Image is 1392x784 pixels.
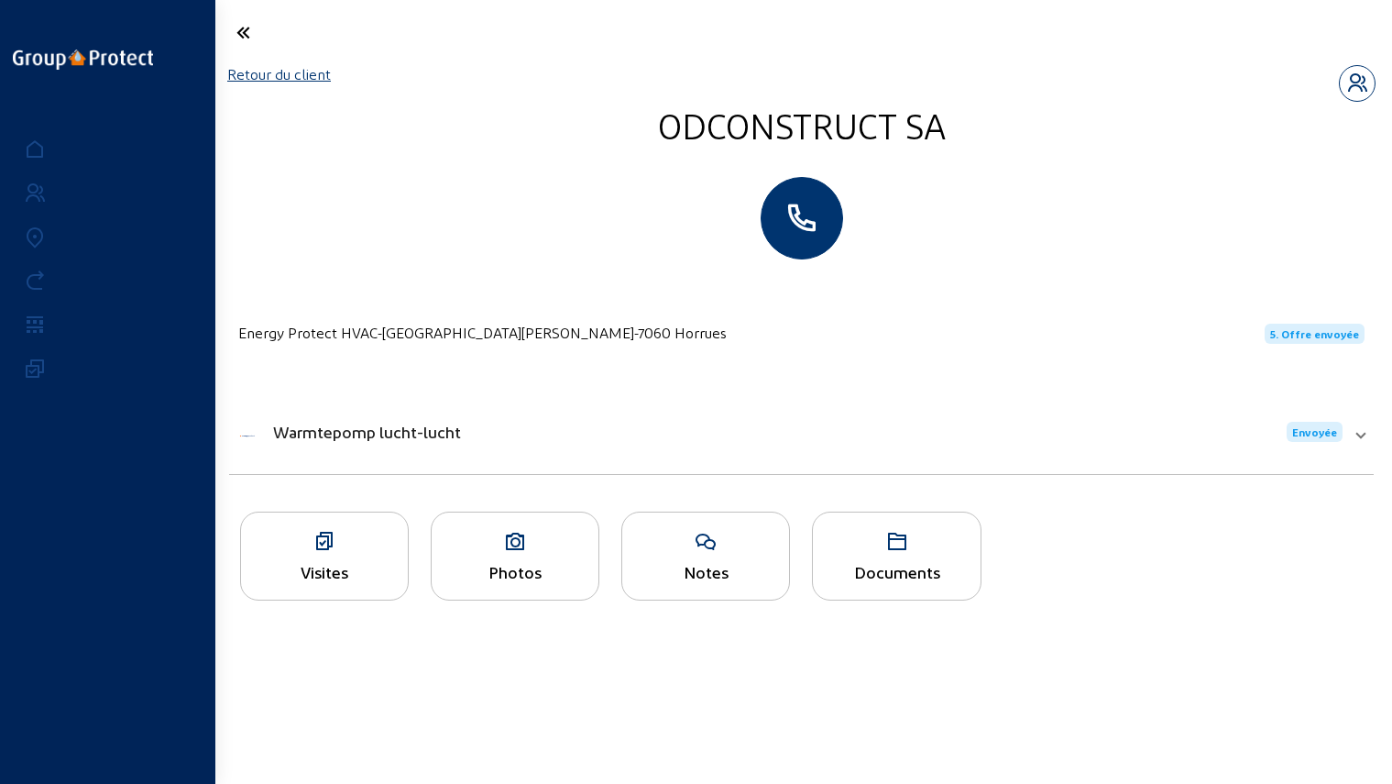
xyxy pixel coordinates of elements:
[229,401,1374,463] mat-expansion-panel-header: Energy Protect HVACWarmtepomp lucht-luchtEnvoyée
[227,65,331,83] a: Retour du client
[432,562,598,581] div: Photos
[13,50,153,70] img: logo-oneline.png
[1292,425,1337,438] span: Envoyée
[273,422,461,441] span: Warmtepomp lucht-lucht
[238,324,727,344] div: Energy Protect HVAC-[GEOGRAPHIC_DATA][PERSON_NAME]-7060 Horrues
[1270,327,1359,340] span: 5. Offre envoyée
[622,562,789,581] div: Notes
[238,434,257,438] img: Energy Protect HVAC
[227,102,1376,148] div: ODConstruct sa
[813,562,980,581] div: Documents
[241,562,408,581] div: Visites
